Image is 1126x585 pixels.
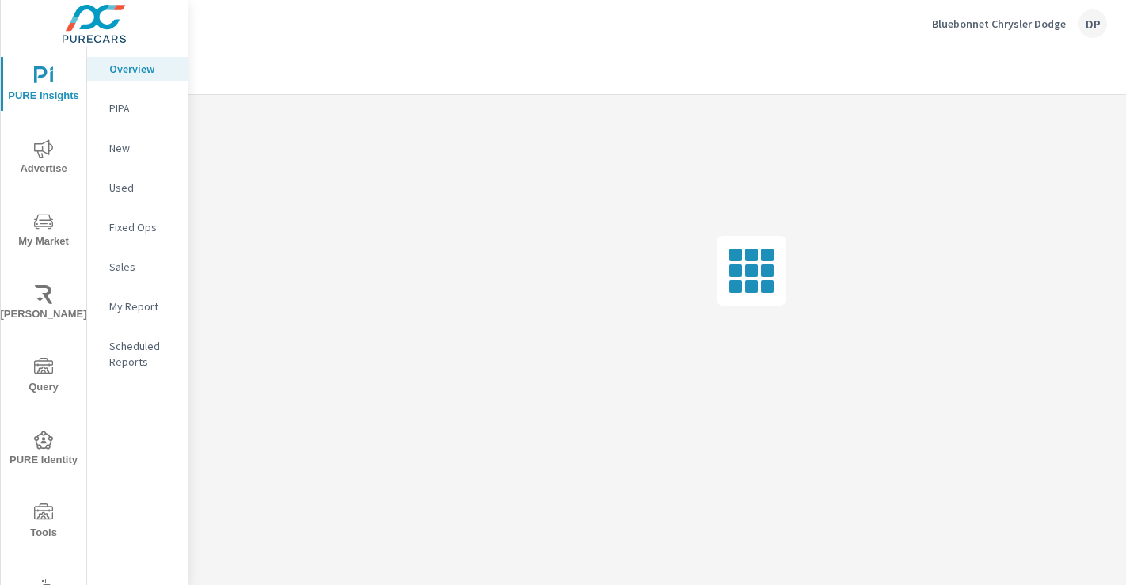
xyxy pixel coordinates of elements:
span: PURE Insights [6,66,82,105]
div: Sales [87,255,188,279]
span: PURE Identity [6,431,82,469]
p: PIPA [109,101,175,116]
div: DP [1078,9,1107,38]
span: Advertise [6,139,82,178]
p: Scheduled Reports [109,338,175,370]
div: Used [87,176,188,199]
p: Fixed Ops [109,219,175,235]
span: Tools [6,503,82,542]
div: My Report [87,294,188,318]
div: Scheduled Reports [87,334,188,374]
div: New [87,136,188,160]
p: Bluebonnet Chrysler Dodge [932,17,1066,31]
div: PIPA [87,97,188,120]
span: Query [6,358,82,397]
span: [PERSON_NAME] [6,285,82,324]
p: Sales [109,259,175,275]
div: Fixed Ops [87,215,188,239]
p: Used [109,180,175,196]
div: Overview [87,57,188,81]
p: My Report [109,298,175,314]
p: New [109,140,175,156]
span: My Market [6,212,82,251]
p: Overview [109,61,175,77]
